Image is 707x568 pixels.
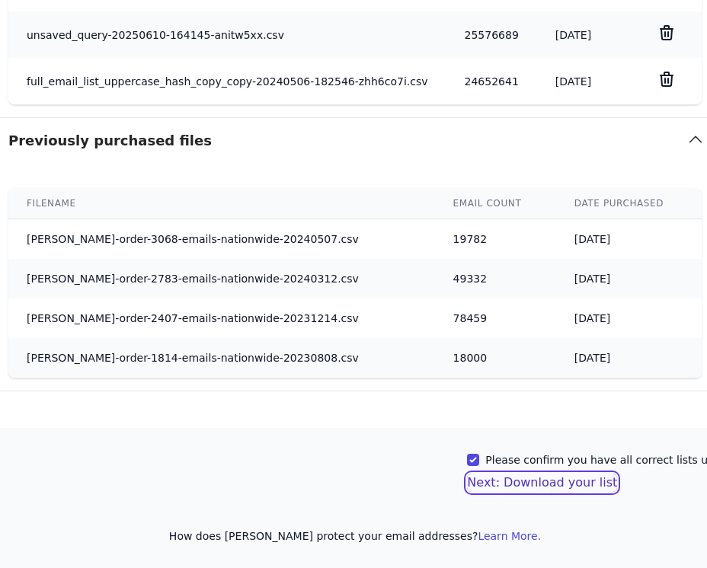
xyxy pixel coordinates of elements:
[435,298,556,338] td: 78459
[467,474,617,492] button: Next: Download your list
[435,188,556,219] th: Email count
[435,219,556,260] td: 19782
[435,259,556,298] td: 49332
[8,11,446,58] td: unsaved_query-20250610-164145-anitw5xx.csv
[556,219,702,260] td: [DATE]
[8,298,435,338] td: [PERSON_NAME]-order-2407-emails-nationwide-20231214.csv
[8,219,435,260] td: [PERSON_NAME]-order-3068-emails-nationwide-20240507.csv
[8,58,446,104] td: full_email_list_uppercase_hash_copy_copy-20240506-182546-zhh6co7i.csv
[8,259,435,298] td: [PERSON_NAME]-order-2783-emails-nationwide-20240312.csv
[8,188,435,219] th: Filename
[556,338,702,378] td: [DATE]
[435,338,556,378] td: 18000
[446,58,537,104] td: 24652641
[446,11,537,58] td: 25576689
[537,58,628,104] td: [DATE]
[537,11,628,58] td: [DATE]
[556,298,702,338] td: [DATE]
[556,188,702,219] th: Date purchased
[556,259,702,298] td: [DATE]
[8,338,435,378] td: [PERSON_NAME]-order-1814-emails-nationwide-20230808.csv
[478,528,541,544] button: Learn More.
[8,130,212,152] h3: Previously purchased files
